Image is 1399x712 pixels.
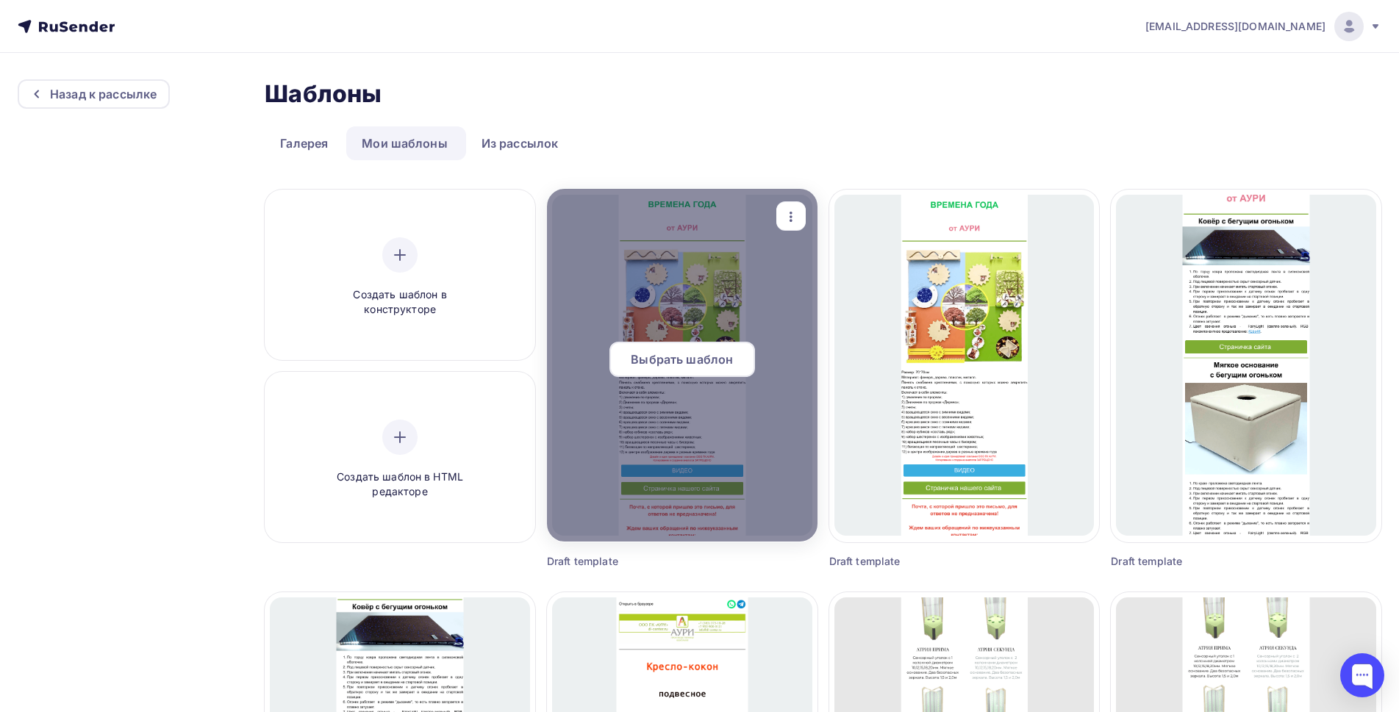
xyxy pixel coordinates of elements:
a: Мои шаблоны [346,126,463,160]
span: Создать шаблон в конструкторе [330,287,470,317]
div: Draft template [1111,554,1314,569]
span: [EMAIL_ADDRESS][DOMAIN_NAME] [1145,19,1325,34]
div: Назад к рассылке [50,85,157,103]
div: Draft template [829,554,1032,569]
span: Выбрать шаблон [631,350,733,368]
div: Draft template [547,554,750,569]
a: Галерея [265,126,343,160]
span: Создать шаблон в HTML редакторе [330,470,470,500]
a: Из рассылок [466,126,574,160]
h2: Шаблоны [265,79,382,109]
a: [EMAIL_ADDRESS][DOMAIN_NAME] [1145,12,1381,41]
